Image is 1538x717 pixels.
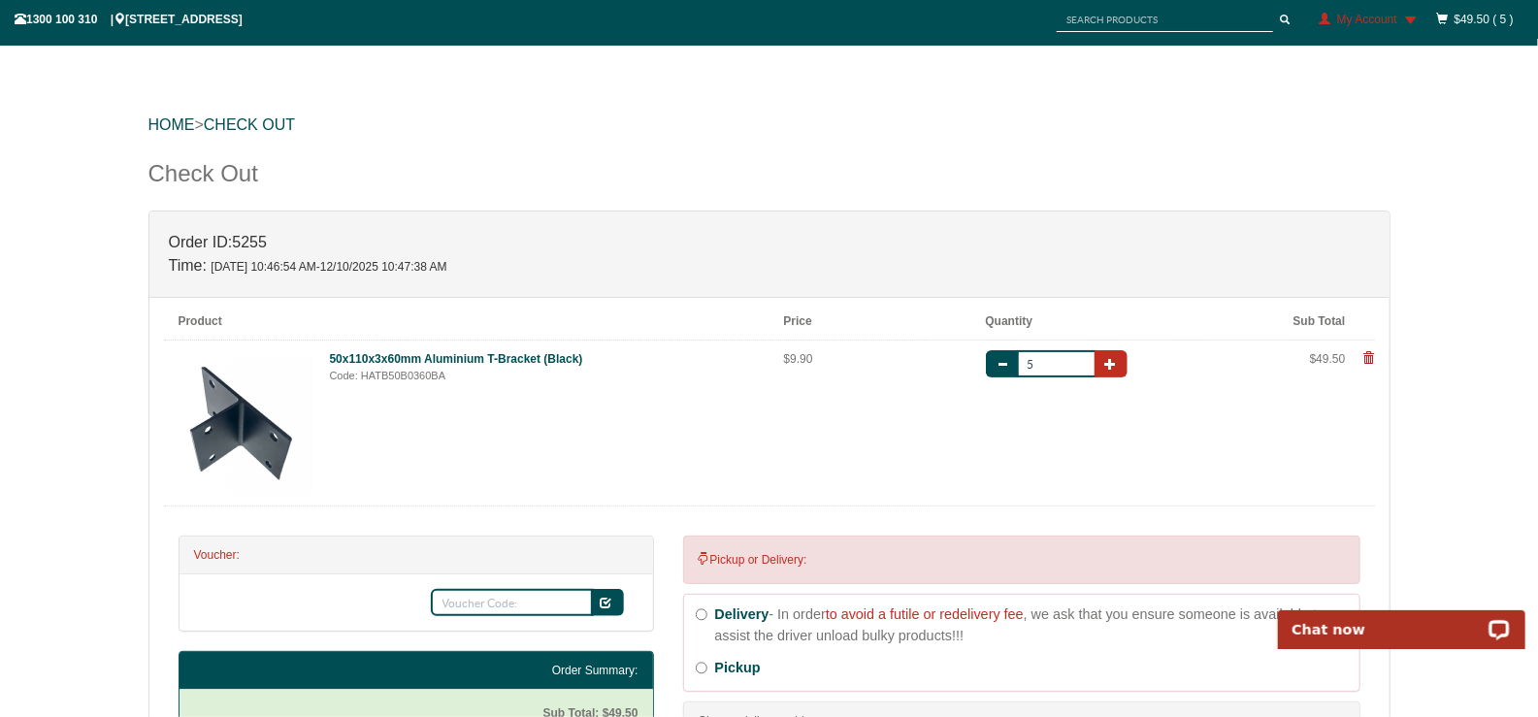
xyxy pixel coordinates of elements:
input: Delivery- In orderto avoid a futile or redelivery fee, we ask that you ensure someone is availabl... [696,608,708,621]
input: Voucher Code: [431,589,594,616]
a: Check Out [204,116,295,133]
span: Pickup or Delivery: [699,553,807,567]
strong: Time: [169,257,207,274]
span: to avoid a futile or redelivery fee [826,606,1024,622]
input: SEARCH PRODUCTS [1057,8,1273,32]
strong: Order Summary: [552,664,638,677]
span: 1300 100 310 | [STREET_ADDRESS] [15,13,243,26]
a: HOME [148,116,195,133]
a: 50x110x3x60mm Aluminium T-Bracket (Black) [330,352,583,366]
strong: Order ID: [169,234,233,250]
iframe: LiveChat chat widget [1265,588,1538,649]
b: Price [784,314,812,328]
a: $49.50 ( 5 ) [1455,13,1514,26]
img: 50x110x3x60mm-aluminium-t-bracket-black-202471191040-tzp_thumb_small.jpg [167,350,312,496]
input: Pickup [696,662,708,674]
span: [DATE] 10:46:54 AM-12/10/2025 10:47:38 AM [211,260,446,274]
strong: - In order , we ask that you ensure someone is available to assist the driver unload bulky produc... [715,606,1325,643]
div: > [148,94,1391,156]
strong: Voucher: [194,548,240,562]
div: Check Out [148,156,1391,211]
b: Sub Total [1293,314,1346,328]
b: Quantity [986,314,1033,328]
span: Pickup [715,660,761,675]
b: Product [179,314,222,328]
span: My Account [1337,13,1397,26]
div: $49.50 [1188,350,1346,368]
div: Code: HATB50B0360BA [330,368,755,384]
div: $9.90 [784,350,957,368]
strong: Delivery [715,606,769,622]
div: 5255 [149,212,1390,298]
